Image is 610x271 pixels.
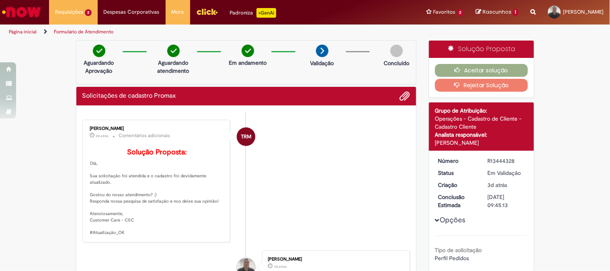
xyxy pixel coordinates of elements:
[513,9,519,16] span: 1
[82,92,176,100] h2: Solicitações de cadastro Promax Histórico de tíquete
[488,181,507,189] span: 3d atrás
[274,264,287,269] time: 25/08/2025 13:44:58
[488,181,525,189] div: 25/08/2025 13:45:03
[432,181,482,189] dt: Criação
[93,45,105,57] img: check-circle-green.png
[229,59,267,67] p: Em andamento
[390,45,403,57] img: img-circle-grey.png
[241,127,251,146] span: TRM
[90,148,224,236] p: Olá, Sua solicitação foi atendida e o cadastro foi devidamente atualizado. Gostou do nosso atendi...
[196,6,218,18] img: click_logo_yellow_360x200.png
[154,59,193,75] p: Aguardando atendimento
[488,169,525,177] div: Em Validação
[483,8,511,16] span: Rascunhos
[1,4,42,20] img: ServiceNow
[274,264,287,269] span: 3d atrás
[90,126,224,131] div: [PERSON_NAME]
[172,8,184,16] span: More
[435,115,528,131] div: Operações - Cadastro de Cliente - Cadastro Cliente
[96,133,109,138] time: 25/08/2025 17:45:47
[432,193,482,209] dt: Conclusão Estimada
[563,8,604,15] span: [PERSON_NAME]
[400,91,410,101] button: Adicionar anexos
[488,193,525,209] div: [DATE] 09:45:13
[230,8,276,18] div: Padroniza
[242,45,254,57] img: check-circle-green.png
[167,45,180,57] img: check-circle-green.png
[435,246,482,254] b: Tipo de solicitação
[119,132,170,139] small: Comentários adicionais
[384,59,409,67] p: Concluído
[435,131,528,139] div: Analista responsável:
[316,45,329,57] img: arrow-next.png
[80,59,119,75] p: Aguardando Aprovação
[96,133,109,138] span: 2d atrás
[310,59,334,67] p: Validação
[433,8,456,16] span: Favoritos
[54,29,113,35] a: Formulário de Atendimento
[6,25,401,39] ul: Trilhas de página
[476,8,519,16] a: Rascunhos
[9,29,37,35] a: Página inicial
[257,8,276,18] p: +GenAi
[488,181,507,189] time: 25/08/2025 13:45:03
[429,41,534,58] div: Solução Proposta
[435,255,469,262] span: Perfil Pedidos
[435,139,528,147] div: [PERSON_NAME]
[104,8,160,16] span: Despesas Corporativas
[127,148,187,157] b: Solução Proposta:
[432,169,482,177] dt: Status
[268,257,402,262] div: [PERSON_NAME]
[435,64,528,77] button: Aceitar solução
[435,79,528,92] button: Rejeitar Solução
[85,9,92,16] span: 2
[488,157,525,165] div: R13444328
[55,8,83,16] span: Requisições
[237,127,255,146] div: Taise Rebeck Moreira
[435,107,528,115] div: Grupo de Atribuição:
[432,157,482,165] dt: Número
[457,9,464,16] span: 2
